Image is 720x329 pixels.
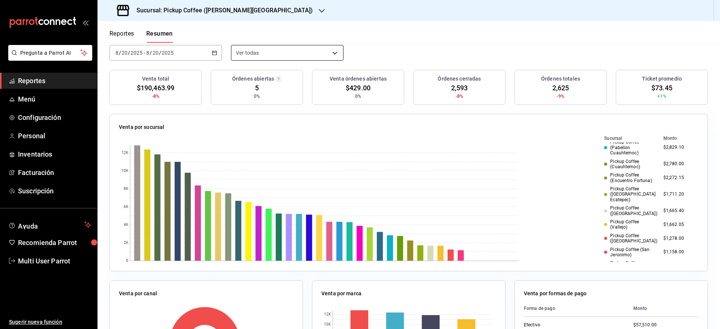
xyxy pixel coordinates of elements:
[321,290,361,298] p: Venta por marca
[130,6,313,15] h3: Sucursal: Pickup Coffee ([PERSON_NAME][GEOGRAPHIC_DATA])
[324,323,331,327] text: 10K
[119,50,121,56] span: /
[119,290,157,298] p: Venta por canal
[346,83,370,93] span: $429.00
[657,93,666,100] span: +1%
[146,50,150,56] input: --
[330,75,387,83] h3: Venta órdenes abiertas
[660,218,699,232] td: $1,662.05
[18,94,91,104] span: Menú
[236,49,259,57] span: Ver todas
[604,260,657,271] div: Pickup Coffee (Eventos)
[660,259,699,273] td: $0.00
[121,50,128,56] input: --
[124,187,129,191] text: 8K
[254,93,260,100] span: 0%
[126,259,128,263] text: 0
[20,49,81,57] span: Pregunta a Parrot AI
[524,290,586,298] p: Venta por formas de pago
[161,50,174,56] input: ----
[18,76,91,86] span: Reportes
[159,50,161,56] span: /
[660,134,699,142] th: Monto
[642,75,682,83] h3: Ticket promedio
[604,233,657,244] div: Pickup Coffee ([GEOGRAPHIC_DATA])
[152,93,159,100] span: -8%
[604,205,657,216] div: Pickup Coffee ([GEOGRAPHIC_DATA])
[604,172,657,183] div: Pickup Coffee (Encuentro Fortuna)
[604,247,657,258] div: Pickup Coffee (San Jeronimo)
[109,30,134,43] button: Reportes
[232,75,274,83] h3: Órdenes abiertas
[144,50,145,56] span: -
[604,139,657,156] div: Pickup Coffee (Pabellon Cuauhtemoc)
[109,30,173,43] div: navigation tabs
[552,83,569,93] span: 2,625
[130,50,143,56] input: ----
[451,83,468,93] span: 2,593
[355,93,361,100] span: 0%
[660,204,699,218] td: $1,665.40
[142,75,169,83] h3: Venta total
[18,256,91,266] span: Multi User Parrot
[438,75,481,83] h3: Órdenes cerradas
[150,50,152,56] span: /
[18,186,91,196] span: Suscripción
[115,50,119,56] input: --
[18,167,91,178] span: Facturación
[660,185,699,204] td: $1,711.20
[324,313,331,317] text: 12K
[524,322,599,328] div: Efectivo
[651,83,672,93] span: $73.45
[541,75,580,83] h3: Órdenes totales
[18,112,91,123] span: Configuración
[9,318,91,326] span: Sugerir nueva función
[137,83,174,93] span: $190,463.99
[8,45,92,61] button: Pregunta a Parrot AI
[660,245,699,259] td: $1,158.00
[124,223,129,227] text: 4K
[146,30,173,43] button: Resumen
[660,171,699,185] td: $2,272.15
[152,50,159,56] input: --
[524,301,627,317] th: Forma de pago
[604,219,657,230] div: Pickup Coffee (Vallejo)
[604,186,657,202] div: Pickup Coffee ([GEOGRAPHIC_DATA] Ecatepec)
[121,169,129,173] text: 10K
[660,232,699,245] td: $1,278.00
[633,322,699,328] div: $57,510.00
[124,205,129,209] text: 6K
[456,93,463,100] span: -8%
[5,54,92,62] a: Pregunta a Parrot AI
[18,220,81,229] span: Ayuda
[18,131,91,141] span: Personal
[627,301,699,317] th: Monto
[592,134,660,142] th: Sucursal
[660,157,699,171] td: $2,780.00
[255,83,259,93] span: 5
[82,19,88,25] button: open_drawer_menu
[604,159,657,170] div: Pickup Coffee (Cuauhtemoc)
[124,241,129,245] text: 2K
[18,149,91,159] span: Inventarios
[18,238,91,248] span: Recomienda Parrot
[119,123,164,131] p: Venta por sucursal
[128,50,130,56] span: /
[121,151,129,155] text: 12K
[557,93,564,100] span: -9%
[660,138,699,157] td: $2,829.10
